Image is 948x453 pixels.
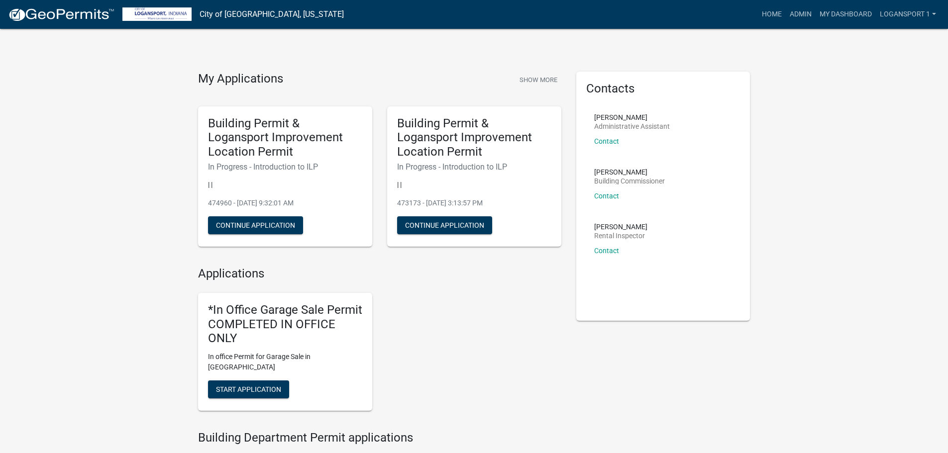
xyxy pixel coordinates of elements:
h4: Applications [198,267,561,281]
h6: In Progress - Introduction to ILP [397,162,551,172]
button: Show More [516,72,561,88]
button: Start Application [208,380,289,398]
button: Continue Application [397,216,492,234]
h5: Building Permit & Logansport Improvement Location Permit [397,116,551,159]
p: Building Commissioner [594,178,665,184]
h4: My Applications [198,72,283,87]
p: 474960 - [DATE] 9:32:01 AM [208,198,362,208]
p: 473173 - [DATE] 3:13:57 PM [397,198,551,208]
h4: Building Department Permit applications [198,431,561,445]
p: [PERSON_NAME] [594,114,670,121]
p: In office Permit for Garage Sale in [GEOGRAPHIC_DATA] [208,352,362,372]
a: City of [GEOGRAPHIC_DATA], [US_STATE] [200,6,344,23]
h5: Building Permit & Logansport Improvement Location Permit [208,116,362,159]
h5: Contacts [586,82,740,96]
h5: *In Office Garage Sale Permit COMPLETED IN OFFICE ONLY [208,303,362,346]
a: My Dashboard [816,5,876,24]
p: | | [208,180,362,190]
p: Administrative Assistant [594,123,670,130]
a: Contact [594,137,619,145]
h6: In Progress - Introduction to ILP [208,162,362,172]
p: [PERSON_NAME] [594,169,665,176]
a: Logansport 1 [876,5,940,24]
span: Start Application [216,385,281,393]
p: [PERSON_NAME] [594,223,647,230]
img: City of Logansport, Indiana [122,7,192,21]
a: Home [758,5,786,24]
a: Admin [786,5,816,24]
a: Contact [594,192,619,200]
p: | | [397,180,551,190]
button: Continue Application [208,216,303,234]
a: Contact [594,247,619,255]
p: Rental Inspector [594,232,647,239]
